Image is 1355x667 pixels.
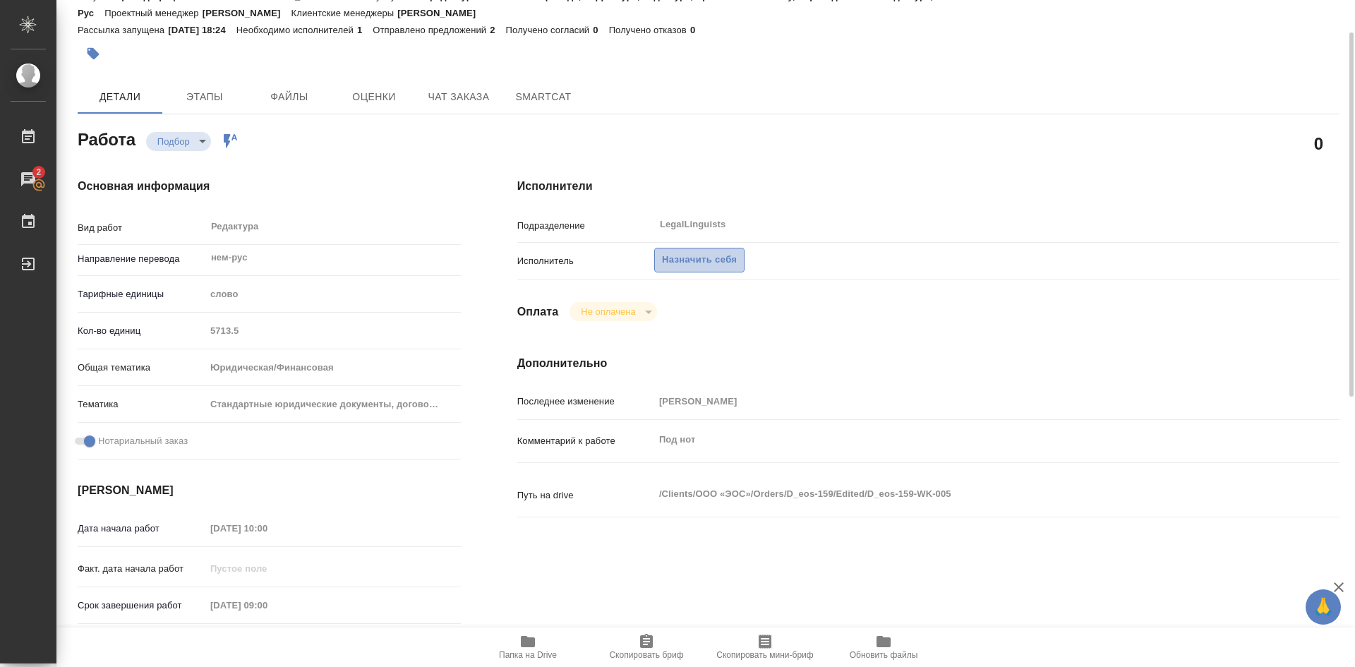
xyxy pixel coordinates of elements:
h2: 0 [1314,131,1323,155]
span: Детали [86,88,154,106]
p: Тарифные единицы [78,287,205,301]
button: Скопировать бриф [587,627,706,667]
p: Общая тематика [78,361,205,375]
p: Кол-во единиц [78,324,205,338]
input: Пустое поле [205,518,329,539]
h2: Работа [78,126,135,151]
h4: Дополнительно [517,355,1339,372]
p: Вид работ [78,221,205,235]
p: Комментарий к работе [517,434,654,448]
p: Получено отказов [609,25,690,35]
input: Пустое поле [205,595,329,615]
span: 🙏 [1311,592,1335,622]
input: Пустое поле [205,558,329,579]
div: Подбор [570,302,656,321]
h4: Оплата [517,304,559,320]
p: Срок завершения работ [78,599,205,613]
input: Пустое поле [205,320,461,341]
p: [PERSON_NAME] [203,8,291,18]
textarea: Под нот [654,428,1271,452]
button: Скопировать мини-бриф [706,627,824,667]
input: Пустое поле [654,391,1271,411]
p: Клиентские менеджеры [291,8,398,18]
p: Проектный менеджер [104,8,202,18]
span: Нотариальный заказ [98,434,188,448]
span: Скопировать бриф [609,650,683,660]
span: Скопировать мини-бриф [716,650,813,660]
p: Факт. дата начала работ [78,562,205,576]
div: Юридическая/Финансовая [205,356,461,380]
p: Дата начала работ [78,522,205,536]
p: 0 [690,25,706,35]
h4: Основная информация [78,178,461,195]
p: Последнее изменение [517,395,654,409]
button: Назначить себя [654,248,745,272]
span: Папка на Drive [499,650,557,660]
textarea: /Clients/ООО «ЭОС»/Orders/D_eos-159/Edited/D_eos-159-WK-005 [654,482,1271,506]
button: 🙏 [1306,589,1341,625]
p: Необходимо исполнителей [236,25,357,35]
span: Обновить файлы [850,650,918,660]
p: [DATE] 18:24 [168,25,236,35]
p: [PERSON_NAME] [397,8,486,18]
p: Исполнитель [517,254,654,268]
span: Файлы [255,88,323,106]
span: Оценки [340,88,408,106]
p: 1 [357,25,373,35]
p: 0 [593,25,608,35]
p: Рассылка запущена [78,25,168,35]
button: Обновить файлы [824,627,943,667]
span: 2 [28,165,49,179]
div: Стандартные юридические документы, договоры, уставы [205,392,461,416]
span: Чат заказа [425,88,493,106]
button: Подбор [153,136,194,148]
span: Назначить себя [662,252,737,268]
div: слово [205,282,461,306]
p: 2 [490,25,505,35]
button: Не оплачена [577,306,639,318]
button: Добавить тэг [78,38,109,69]
button: Папка на Drive [469,627,587,667]
p: Направление перевода [78,252,205,266]
p: Подразделение [517,219,654,233]
p: Путь на drive [517,488,654,503]
span: Этапы [171,88,239,106]
div: Подбор [146,132,211,151]
h4: Исполнители [517,178,1339,195]
p: Отправлено предложений [373,25,490,35]
h4: [PERSON_NAME] [78,482,461,499]
p: Получено согласий [506,25,594,35]
a: 2 [4,162,53,197]
span: SmartCat [510,88,577,106]
p: Тематика [78,397,205,411]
